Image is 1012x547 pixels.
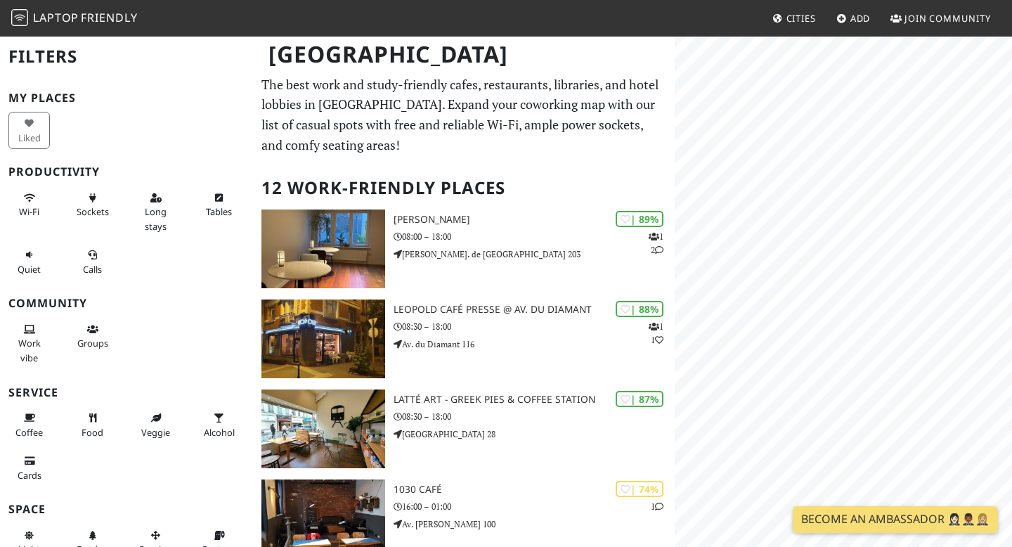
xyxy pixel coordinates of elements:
a: Cities [767,6,822,31]
span: Group tables [77,337,108,349]
span: People working [18,337,41,363]
h2: Filters [8,35,245,78]
img: LaptopFriendly [11,9,28,26]
button: Alcohol [198,406,240,444]
button: Cards [8,449,50,487]
div: | 88% [616,301,663,317]
img: Leopold Café Presse @ Av. du Diamant [261,300,385,378]
p: Av. du Diamant 116 [394,337,675,351]
p: 08:30 – 18:00 [394,410,675,423]
p: [GEOGRAPHIC_DATA] 28 [394,427,675,441]
p: 08:00 – 18:00 [394,230,675,243]
span: Join Community [904,12,991,25]
a: LaptopFriendly LaptopFriendly [11,6,138,31]
p: 1 2 [649,230,663,257]
h3: Leopold Café Presse @ Av. du Diamant [394,304,675,316]
h3: Productivity [8,165,245,179]
h3: Space [8,503,245,516]
p: Av. [PERSON_NAME] 100 [394,517,675,531]
p: 16:00 – 01:00 [394,500,675,513]
span: Work-friendly tables [206,205,232,218]
a: Jackie | 89% 12 [PERSON_NAME] 08:00 – 18:00 [PERSON_NAME]. de [GEOGRAPHIC_DATA] 203 [253,210,675,288]
h3: Community [8,297,245,310]
span: Add [850,12,871,25]
button: Wi-Fi [8,186,50,224]
a: Latté Art - Greek Pies & Coffee Station | 87% Latté Art - Greek Pies & Coffee Station 08:30 – 18:... [253,390,675,468]
a: Become an Ambassador 🤵🏻‍♀️🤵🏾‍♂️🤵🏼‍♀️ [793,506,998,533]
button: Coffee [8,406,50,444]
span: Veggie [141,426,170,439]
img: Latté Art - Greek Pies & Coffee Station [261,390,385,468]
h2: 12 Work-Friendly Places [261,167,666,210]
span: Alcohol [204,426,235,439]
button: Sockets [72,186,113,224]
h3: Latté Art - Greek Pies & Coffee Station [394,394,675,406]
div: | 89% [616,211,663,227]
div: | 87% [616,391,663,407]
button: Calls [72,243,113,281]
span: Coffee [15,426,43,439]
span: Stable Wi-Fi [19,205,39,218]
span: Cities [786,12,816,25]
h3: 1030 Café [394,484,675,496]
span: Long stays [145,205,167,232]
h3: Service [8,386,245,399]
p: 08:30 – 18:00 [394,320,675,333]
p: [PERSON_NAME]. de [GEOGRAPHIC_DATA] 203 [394,247,675,261]
img: Jackie [261,210,385,288]
a: Leopold Café Presse @ Av. du Diamant | 88% 11 Leopold Café Presse @ Av. du Diamant 08:30 – 18:00 ... [253,300,675,378]
span: Credit cards [18,469,41,482]
button: Tables [198,186,240,224]
span: Friendly [81,10,137,25]
span: Laptop [33,10,79,25]
button: Food [72,406,113,444]
p: 1 1 [649,320,663,347]
button: Long stays [135,186,176,238]
span: Quiet [18,263,41,276]
button: Quiet [8,243,50,281]
button: Veggie [135,406,176,444]
span: Power sockets [77,205,109,218]
span: Food [82,426,103,439]
h3: [PERSON_NAME] [394,214,675,226]
button: Work vibe [8,318,50,369]
a: Add [831,6,876,31]
p: The best work and study-friendly cafes, restaurants, libraries, and hotel lobbies in [GEOGRAPHIC_... [261,75,666,155]
h3: My Places [8,91,245,105]
span: Video/audio calls [83,263,102,276]
div: | 74% [616,481,663,497]
p: 1 [651,500,663,513]
a: Join Community [885,6,997,31]
h1: [GEOGRAPHIC_DATA] [257,35,672,74]
button: Groups [72,318,113,355]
